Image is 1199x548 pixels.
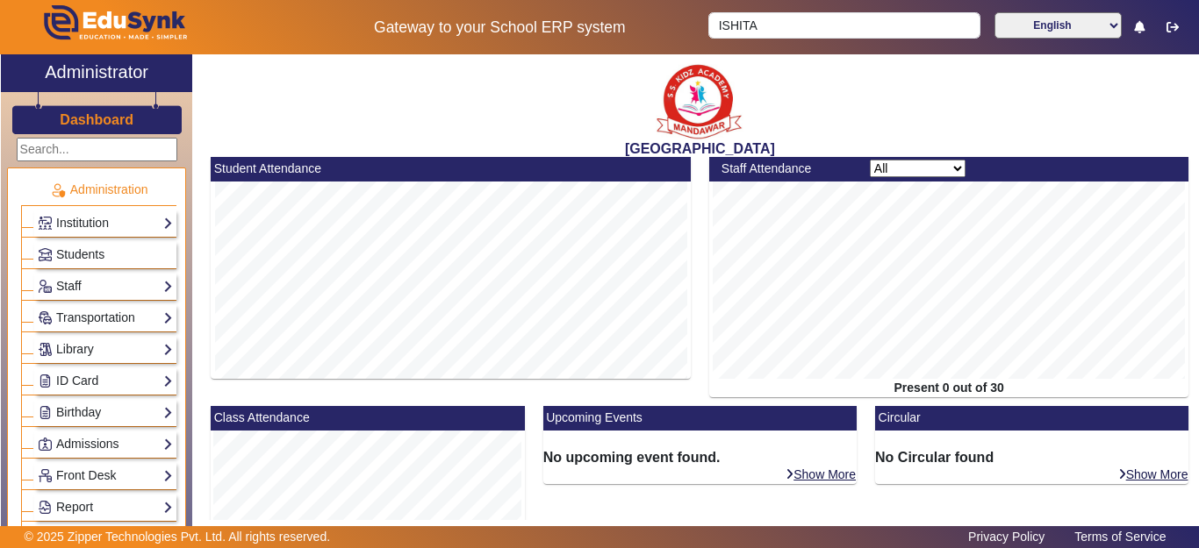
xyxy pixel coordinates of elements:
span: Students [56,247,104,261]
mat-card-header: Circular [875,406,1188,431]
h6: No Circular found [875,449,1188,466]
img: Students.png [39,248,52,261]
input: Search... [17,138,177,161]
img: Administration.png [50,182,66,198]
h2: Administrator [45,61,148,82]
h3: Dashboard [60,111,133,128]
a: Show More [1117,466,1189,482]
p: © 2025 Zipper Technologies Pvt. Ltd. All rights reserved. [25,528,331,546]
a: Privacy Policy [959,525,1053,548]
p: Administration [21,181,176,199]
input: Search [708,12,980,39]
img: b9104f0a-387a-4379-b368-ffa933cda262 [656,59,743,140]
h5: Gateway to your School ERP system [310,18,691,37]
a: Terms of Service [1066,525,1174,548]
